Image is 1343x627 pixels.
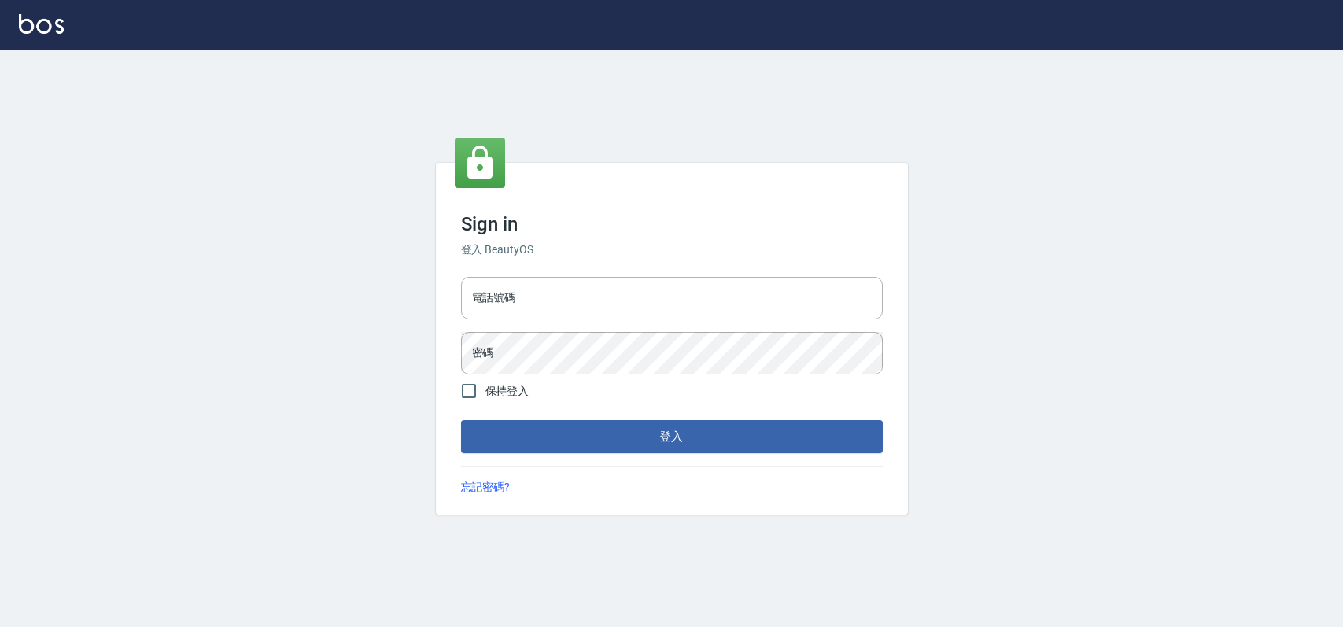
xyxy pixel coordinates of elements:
h3: Sign in [461,213,883,235]
h6: 登入 BeautyOS [461,242,883,258]
span: 保持登入 [485,383,529,400]
img: Logo [19,14,64,34]
a: 忘記密碼? [461,479,511,496]
button: 登入 [461,420,883,453]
